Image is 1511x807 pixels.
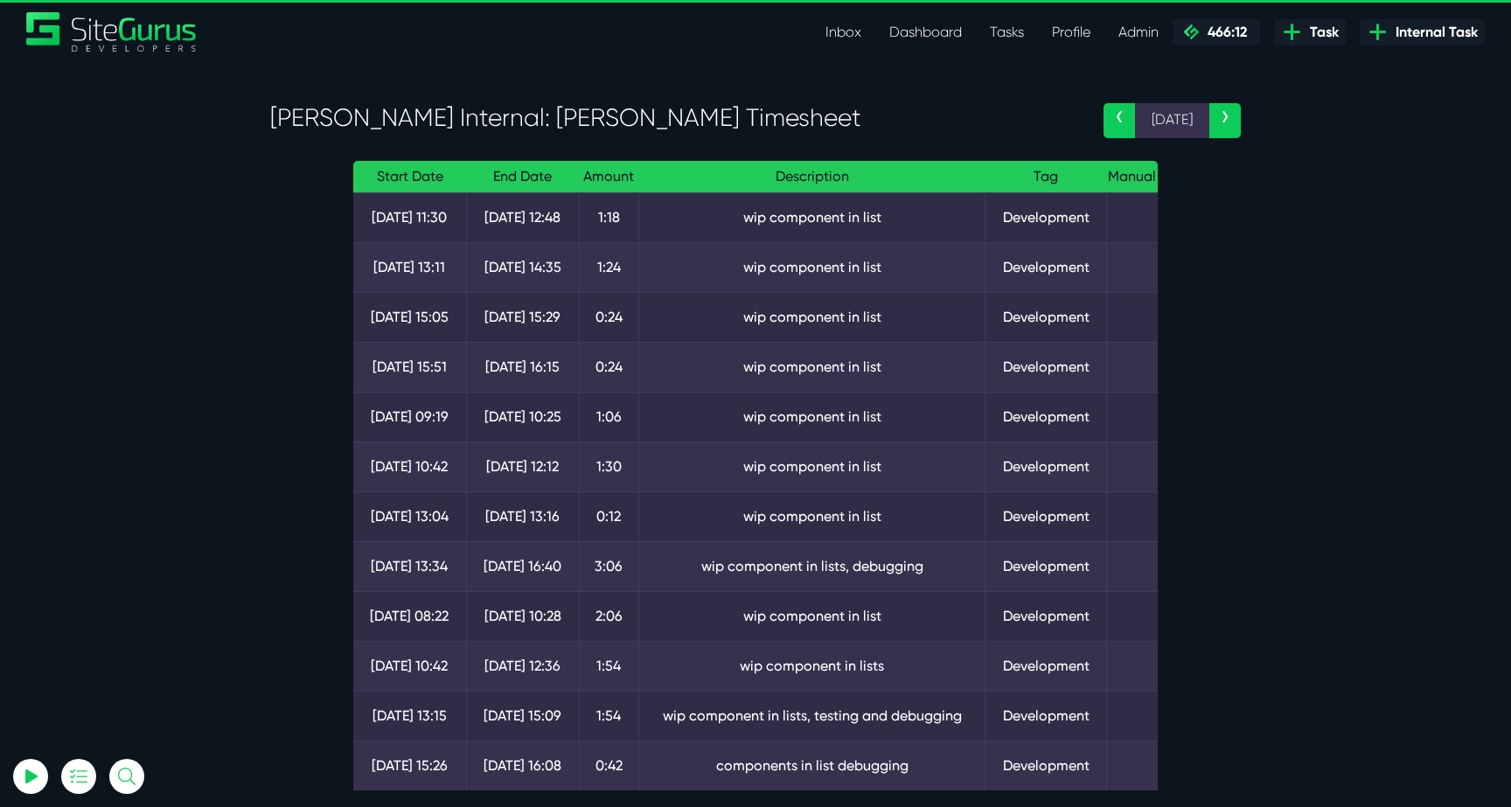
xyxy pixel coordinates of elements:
td: Development [985,442,1107,491]
th: Start Date [353,161,466,193]
td: Development [985,242,1107,292]
a: 466:12 [1173,19,1260,45]
td: [DATE] 15:26 [353,741,466,790]
td: [DATE] 13:15 [353,691,466,741]
td: wip component in lists, debugging [639,541,985,591]
td: 0:42 [579,741,639,790]
td: [DATE] 10:42 [353,641,466,691]
td: Development [985,491,1107,541]
td: [DATE] 12:12 [466,442,579,491]
td: [DATE] 15:29 [466,292,579,342]
a: Tasks [976,15,1038,50]
td: [DATE] 16:08 [466,741,579,790]
td: [DATE] 10:28 [466,591,579,641]
td: [DATE] 16:40 [466,541,579,591]
td: [DATE] 12:48 [466,192,579,242]
th: End Date [466,161,579,193]
td: Development [985,342,1107,392]
td: wip component in list [639,292,985,342]
th: Tag [985,161,1107,193]
td: [DATE] 13:04 [353,491,466,541]
span: [DATE] [1135,103,1209,138]
td: [DATE] 13:16 [466,491,579,541]
td: [DATE] 13:34 [353,541,466,591]
td: Development [985,691,1107,741]
td: [DATE] 10:25 [466,392,579,442]
td: 0:12 [579,491,639,541]
td: [DATE] 14:35 [466,242,579,292]
td: Development [985,192,1107,242]
th: Description [639,161,985,193]
td: [DATE] 12:36 [466,641,579,691]
td: 1:30 [579,442,639,491]
td: [DATE] 08:22 [353,591,466,641]
a: › [1209,103,1241,138]
td: Development [985,392,1107,442]
td: 1:06 [579,392,639,442]
td: [DATE] 16:15 [466,342,579,392]
a: Task [1274,19,1346,45]
a: SiteGurus [26,12,198,52]
a: ‹ [1104,103,1135,138]
td: [DATE] 13:11 [353,242,466,292]
span: 466:12 [1201,24,1247,40]
span: Task [1303,22,1339,43]
h3: [PERSON_NAME] Internal: [PERSON_NAME] Timesheet [270,103,1077,133]
td: 1:54 [579,691,639,741]
td: Development [985,741,1107,790]
td: wip component in lists [639,641,985,691]
a: Dashboard [875,15,976,50]
td: [DATE] 15:05 [353,292,466,342]
td: Development [985,292,1107,342]
td: 0:24 [579,292,639,342]
td: Development [985,591,1107,641]
td: wip component in list [639,442,985,491]
span: Internal Task [1389,22,1478,43]
img: Sitegurus Logo [26,12,198,52]
td: [DATE] 15:51 [353,342,466,392]
td: 1:24 [579,242,639,292]
td: wip component in list [639,342,985,392]
a: Profile [1038,15,1104,50]
td: Development [985,641,1107,691]
td: wip component in list [639,192,985,242]
th: Manual [1107,161,1158,193]
td: [DATE] 10:42 [353,442,466,491]
td: 1:54 [579,641,639,691]
td: Development [985,541,1107,591]
a: Inbox [811,15,875,50]
td: wip component in lists, testing and debugging [639,691,985,741]
td: [DATE] 09:19 [353,392,466,442]
a: Admin [1104,15,1173,50]
td: [DATE] 15:09 [466,691,579,741]
td: components in list debugging [639,741,985,790]
td: [DATE] 11:30 [353,192,466,242]
td: wip component in list [639,242,985,292]
td: 2:06 [579,591,639,641]
td: wip component in list [639,591,985,641]
td: wip component in list [639,491,985,541]
th: Amount [579,161,639,193]
td: 3:06 [579,541,639,591]
td: wip component in list [639,392,985,442]
td: 0:24 [579,342,639,392]
td: 1:18 [579,192,639,242]
a: Internal Task [1360,19,1485,45]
